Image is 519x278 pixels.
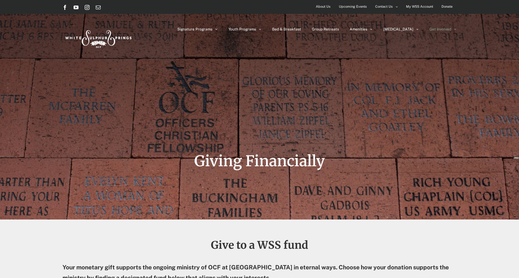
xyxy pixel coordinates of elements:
[177,14,218,45] a: Signature Programs
[177,14,457,45] nav: Main Menu
[316,2,331,11] span: About Us
[272,14,301,45] a: Bed & Breakfast
[194,152,325,170] span: Giving Financially
[62,5,67,10] a: Facebook
[228,14,261,45] a: Youth Programs
[350,27,367,31] span: Amenities
[383,14,419,45] a: [MEDICAL_DATA]
[228,27,256,31] span: Youth Programs
[177,27,212,31] span: Signature Programs
[96,5,101,10] a: Email
[429,14,457,45] a: Get Involved
[441,2,453,11] span: Donate
[350,14,372,45] a: Amenities
[272,27,301,31] span: Bed & Breakfast
[406,2,433,11] span: My WSS Account
[312,27,339,31] span: Group Retreats
[429,27,451,31] span: Get Involved
[312,14,339,45] a: Group Retreats
[74,5,78,10] a: YouTube
[339,2,367,11] span: Upcoming Events
[62,23,133,52] img: White Sulphur Springs Logo
[375,2,393,11] span: Contact Us
[383,27,413,31] span: [MEDICAL_DATA]
[62,240,457,251] h2: Give to a WSS fund
[85,5,90,10] a: Instagram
